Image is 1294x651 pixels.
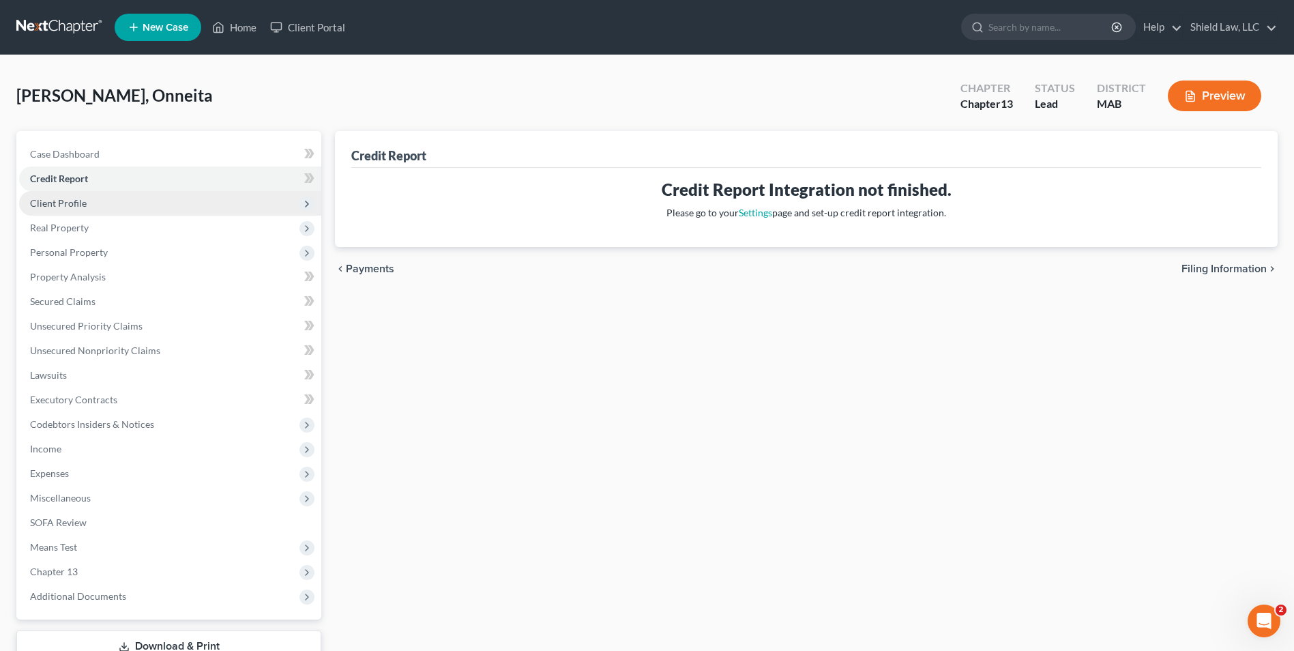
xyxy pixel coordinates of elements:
[362,179,1250,201] h3: Credit Report Integration not finished.
[19,388,321,412] a: Executory Contracts
[346,263,394,274] span: Payments
[351,147,426,164] div: Credit Report
[30,590,126,602] span: Additional Documents
[335,263,394,274] button: chevron_left Payments
[30,541,77,553] span: Means Test
[19,314,321,338] a: Unsecured Priority Claims
[1248,605,1280,637] iframe: Intercom live chat
[19,167,321,191] a: Credit Report
[1097,96,1146,112] div: MAB
[30,295,95,307] span: Secured Claims
[30,246,108,258] span: Personal Property
[263,15,352,40] a: Client Portal
[30,467,69,479] span: Expenses
[1183,15,1277,40] a: Shield Law, LLC
[30,320,143,332] span: Unsecured Priority Claims
[30,517,87,528] span: SOFA Review
[30,394,117,405] span: Executory Contracts
[335,263,346,274] i: chevron_left
[30,271,106,283] span: Property Analysis
[30,197,87,209] span: Client Profile
[1035,81,1075,96] div: Status
[739,207,772,218] a: Settings
[1181,263,1267,274] span: Filing Information
[1035,96,1075,112] div: Lead
[30,566,78,577] span: Chapter 13
[30,345,160,356] span: Unsecured Nonpriority Claims
[19,363,321,388] a: Lawsuits
[362,206,1250,220] p: Please go to your page and set-up credit report integration.
[1267,263,1278,274] i: chevron_right
[30,173,88,184] span: Credit Report
[1136,15,1182,40] a: Help
[1181,263,1278,274] button: Filing Information chevron_right
[988,14,1113,40] input: Search by name...
[1276,605,1286,616] span: 2
[19,510,321,535] a: SOFA Review
[1097,81,1146,96] div: District
[143,23,188,33] span: New Case
[19,265,321,289] a: Property Analysis
[30,148,100,160] span: Case Dashboard
[30,369,67,381] span: Lawsuits
[19,289,321,314] a: Secured Claims
[19,338,321,363] a: Unsecured Nonpriority Claims
[1001,97,1013,110] span: 13
[30,418,154,430] span: Codebtors Insiders & Notices
[960,81,1013,96] div: Chapter
[205,15,263,40] a: Home
[30,492,91,504] span: Miscellaneous
[1168,81,1261,111] button: Preview
[960,96,1013,112] div: Chapter
[30,443,61,454] span: Income
[30,222,89,233] span: Real Property
[19,142,321,167] a: Case Dashboard
[16,85,213,105] span: [PERSON_NAME], Onneita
